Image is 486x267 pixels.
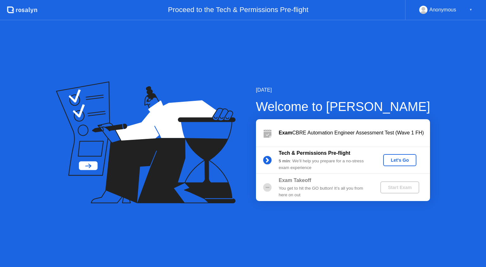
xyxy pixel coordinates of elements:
[279,129,430,137] div: CBRE Automation Engineer Assessment Test (Wave 1 FH)
[256,97,430,116] div: Welcome to [PERSON_NAME]
[279,185,370,198] div: You get to hit the GO button! It’s all you from here on out
[279,178,311,183] b: Exam Takeoff
[383,154,416,166] button: Let's Go
[386,158,414,163] div: Let's Go
[279,150,350,156] b: Tech & Permissions Pre-flight
[469,6,472,14] div: ▼
[279,130,292,135] b: Exam
[380,181,419,193] button: Start Exam
[256,86,430,94] div: [DATE]
[429,6,456,14] div: Anonymous
[279,158,370,171] div: : We’ll help you prepare for a no-stress exam experience
[279,159,290,163] b: 5 min
[383,185,417,190] div: Start Exam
